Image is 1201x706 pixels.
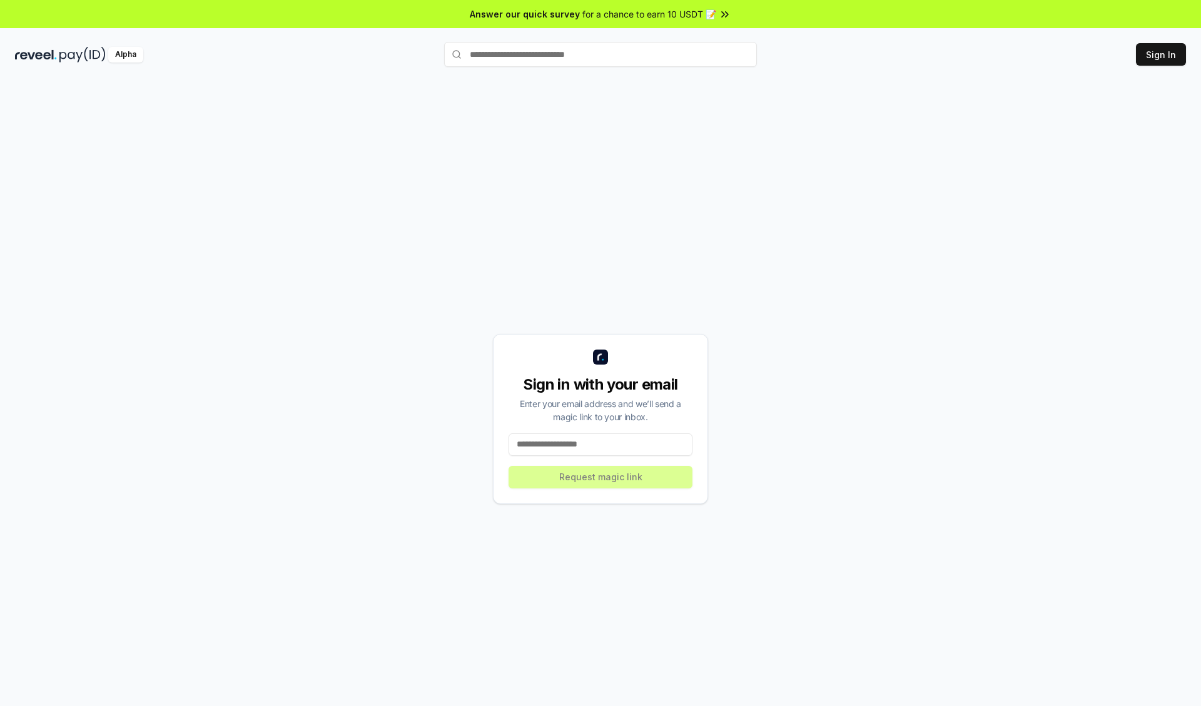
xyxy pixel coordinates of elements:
button: Sign In [1136,43,1186,66]
div: Alpha [108,47,143,63]
div: Sign in with your email [509,375,692,395]
img: logo_small [593,350,608,365]
img: pay_id [59,47,106,63]
span: for a chance to earn 10 USDT 📝 [582,8,716,21]
img: reveel_dark [15,47,57,63]
span: Answer our quick survey [470,8,580,21]
div: Enter your email address and we’ll send a magic link to your inbox. [509,397,692,423]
